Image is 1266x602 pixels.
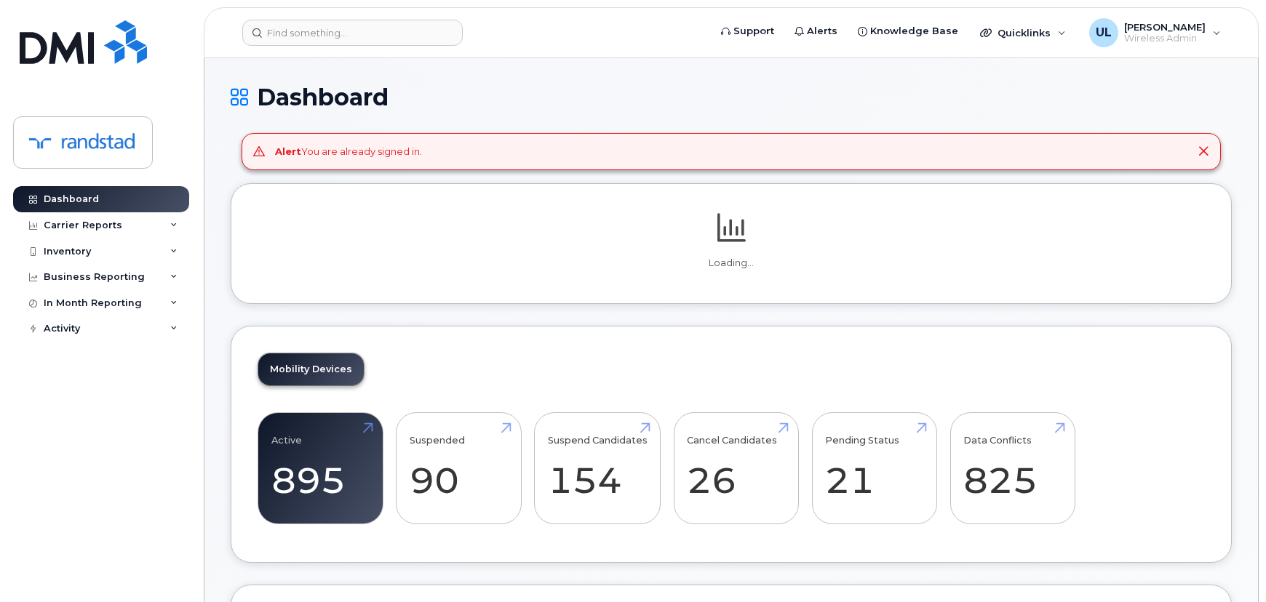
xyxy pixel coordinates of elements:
strong: Alert [275,145,301,157]
div: You are already signed in. [275,145,422,158]
a: Suspended 90 [410,420,508,516]
a: Pending Status 21 [825,420,923,516]
a: Mobility Devices [258,353,364,385]
h1: Dashboard [231,84,1232,110]
a: Cancel Candidates 26 [687,420,785,516]
a: Active 895 [271,420,370,516]
a: Data Conflicts 825 [963,420,1062,516]
a: Suspend Candidates 154 [548,420,648,516]
p: Loading... [258,257,1205,270]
